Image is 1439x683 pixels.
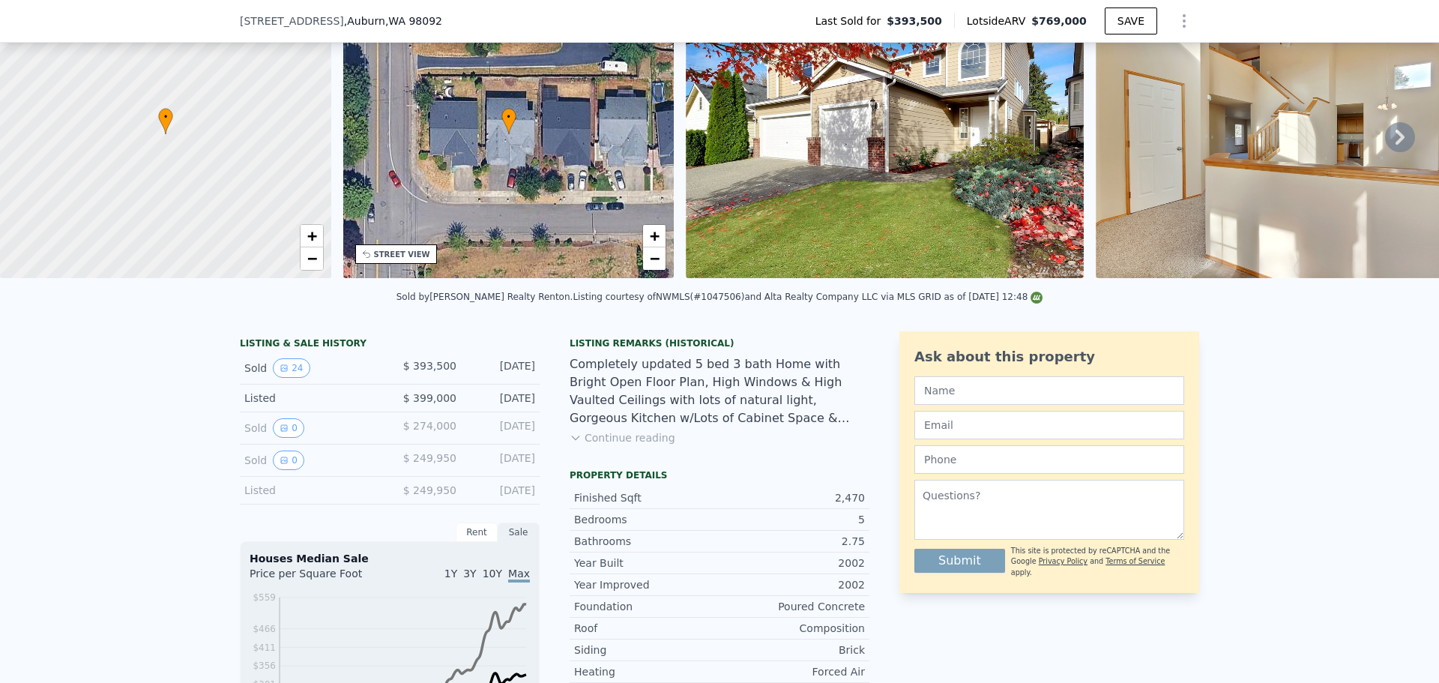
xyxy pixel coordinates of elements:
div: This site is protected by reCAPTCHA and the Google and apply. [1011,546,1184,578]
div: Property details [570,469,869,481]
div: 5 [719,512,865,527]
span: − [307,249,316,268]
a: Terms of Service [1105,557,1165,565]
button: SAVE [1105,7,1157,34]
span: $ 399,000 [403,392,456,404]
span: 1Y [444,568,457,580]
div: Poured Concrete [719,599,865,614]
div: Rent [456,523,498,542]
div: 2002 [719,577,865,592]
a: Zoom out [643,247,666,270]
button: Submit [914,549,1005,573]
div: Listing Remarks (Historical) [570,337,869,349]
span: 10Y [483,568,502,580]
div: 2.75 [719,534,865,549]
span: , Auburn [344,13,442,28]
div: Completely updated 5 bed 3 bath Home with Bright Open Floor Plan, High Windows & High Vaulted Cei... [570,355,869,427]
a: Zoom in [643,225,666,247]
div: Listed [244,483,378,498]
div: Listed [244,391,378,406]
div: Ask about this property [914,346,1184,367]
span: • [158,110,173,124]
div: Foundation [574,599,719,614]
div: 2,470 [719,490,865,505]
div: 2002 [719,556,865,571]
a: Privacy Policy [1039,557,1087,565]
div: Sold [244,418,378,438]
div: Heating [574,664,719,679]
span: + [650,226,660,245]
span: • [501,110,516,124]
div: Brick [719,643,865,658]
tspan: $356 [253,661,276,671]
span: Max [508,568,530,583]
span: − [650,249,660,268]
span: $769,000 [1031,15,1087,27]
div: Roof [574,621,719,636]
div: STREET VIEW [374,249,430,260]
a: Zoom in [301,225,323,247]
tspan: $559 [253,592,276,603]
div: LISTING & SALE HISTORY [240,337,540,352]
button: Continue reading [570,430,675,445]
a: Zoom out [301,247,323,270]
span: $ 249,950 [403,452,456,464]
div: Listing courtesy of NWMLS (#1047506) and Alta Realty Company LLC via MLS GRID as of [DATE] 12:48 [573,292,1043,302]
div: Composition [719,621,865,636]
div: Year Built [574,556,719,571]
input: Name [914,376,1184,405]
button: View historical data [273,418,304,438]
div: Bedrooms [574,512,719,527]
span: $ 274,000 [403,420,456,432]
div: Houses Median Sale [250,551,530,566]
span: $ 249,950 [403,484,456,496]
div: Sold [244,451,378,470]
div: • [501,108,516,134]
div: Sold by [PERSON_NAME] Realty Renton . [396,292,573,302]
span: + [307,226,316,245]
span: [STREET_ADDRESS] [240,13,344,28]
div: Bathrooms [574,534,719,549]
button: View historical data [273,451,304,470]
div: [DATE] [468,418,535,438]
img: NWMLS Logo [1031,292,1043,304]
div: Sold [244,358,378,378]
div: Price per Square Foot [250,566,390,590]
tspan: $411 [253,643,276,653]
div: [DATE] [468,451,535,470]
div: Forced Air [719,664,865,679]
div: [DATE] [468,391,535,406]
span: Last Sold for [815,13,887,28]
div: Finished Sqft [574,490,719,505]
input: Email [914,411,1184,439]
input: Phone [914,445,1184,474]
div: [DATE] [468,483,535,498]
button: Show Options [1169,6,1199,36]
button: View historical data [273,358,310,378]
span: $ 393,500 [403,360,456,372]
div: Siding [574,643,719,658]
div: • [158,108,173,134]
span: 3Y [463,568,476,580]
div: Year Improved [574,577,719,592]
tspan: $466 [253,624,276,634]
span: $393,500 [887,13,942,28]
span: , WA 98092 [385,15,442,27]
div: Sale [498,523,540,542]
span: Lotside ARV [967,13,1031,28]
div: [DATE] [468,358,535,378]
